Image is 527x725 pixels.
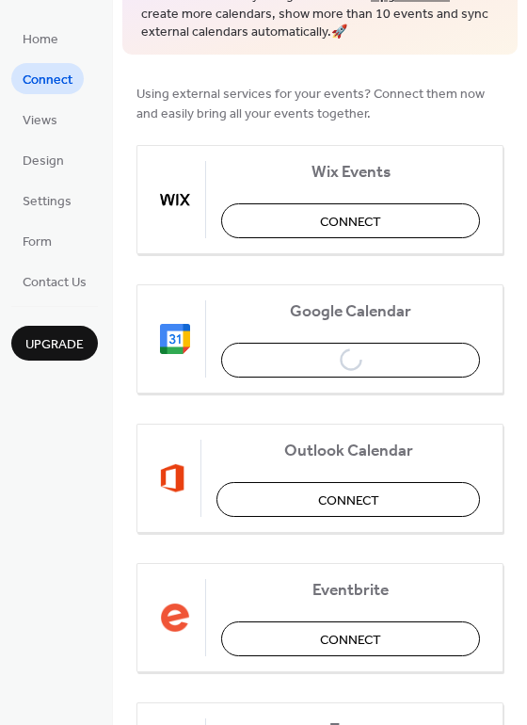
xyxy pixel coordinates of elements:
[23,30,58,50] span: Home
[160,185,190,215] img: wix
[221,580,480,600] span: Eventbrite
[23,71,72,90] span: Connect
[23,233,52,252] span: Form
[11,225,63,256] a: Form
[11,104,69,135] a: Views
[221,301,480,321] span: Google Calendar
[23,192,72,212] span: Settings
[11,185,83,216] a: Settings
[11,326,98,361] button: Upgrade
[23,152,64,171] span: Design
[11,63,84,94] a: Connect
[320,630,381,650] span: Connect
[160,324,190,354] img: google
[160,603,190,633] img: eventbrite
[216,482,480,517] button: Connect
[216,441,480,460] span: Outlook Calendar
[23,111,57,131] span: Views
[221,203,480,238] button: Connect
[160,463,185,493] img: outlook
[11,23,70,54] a: Home
[320,212,381,232] span: Connect
[318,491,379,510] span: Connect
[11,144,75,175] a: Design
[136,84,503,123] span: Using external services for your events? Connect them now and easily bring all your events together.
[221,162,480,182] span: Wix Events
[11,266,98,297] a: Contact Us
[221,621,480,656] button: Connect
[23,273,87,293] span: Contact Us
[25,335,84,355] span: Upgrade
